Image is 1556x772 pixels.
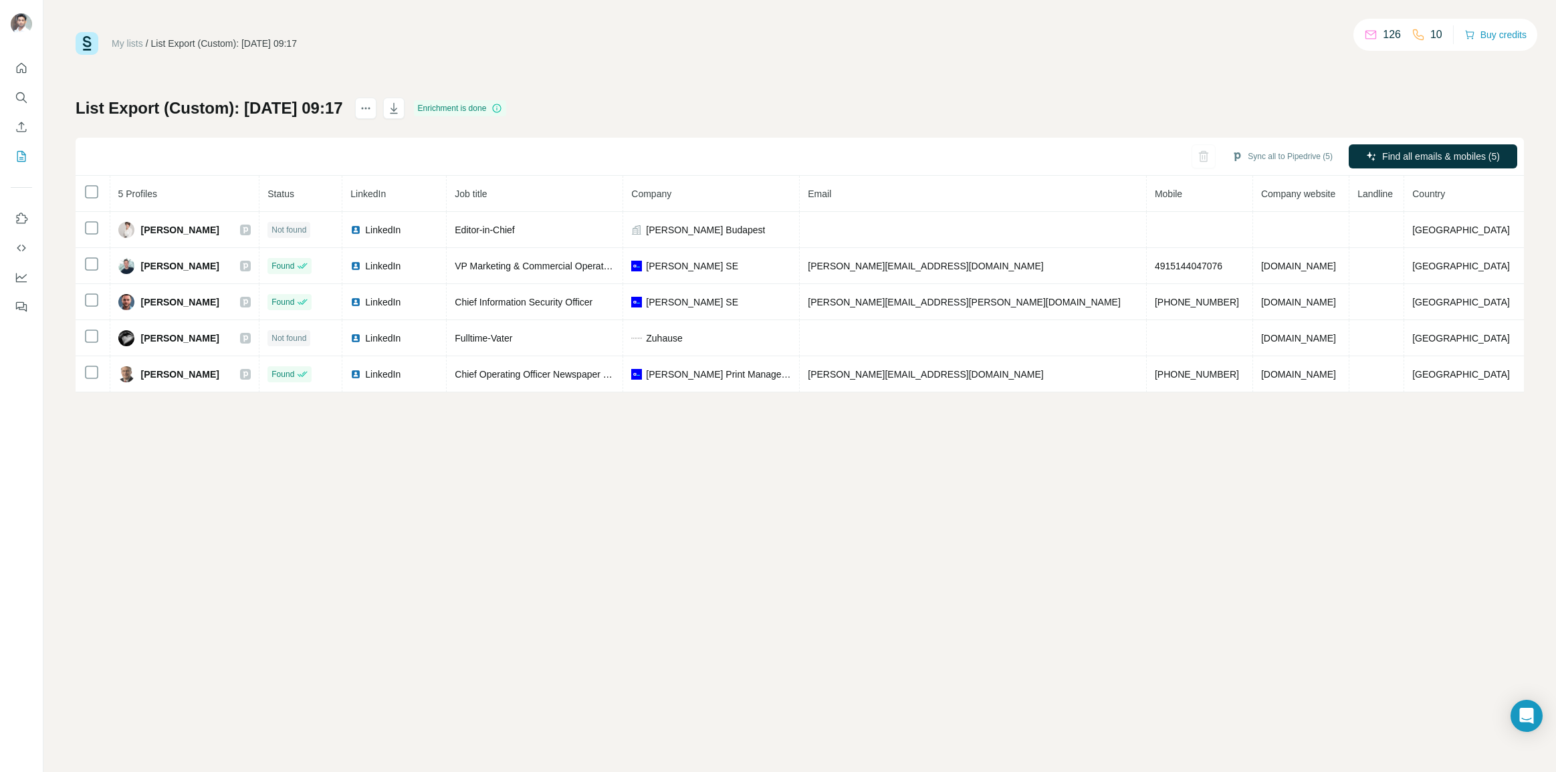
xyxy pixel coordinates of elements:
span: 5 Profiles [118,188,157,199]
img: Avatar [118,258,134,274]
span: Landline [1357,188,1393,199]
button: My lists [11,144,32,168]
button: Feedback [11,295,32,319]
img: Avatar [11,13,32,35]
button: Buy credits [1464,25,1527,44]
img: company-logo [631,261,642,271]
span: Chief Operating Officer Newspaper Printing [PERSON_NAME] [455,369,714,380]
button: Sync all to Pipedrive (5) [1222,146,1342,166]
img: Avatar [118,294,134,310]
span: [PERSON_NAME] [141,223,219,237]
span: Not found [271,332,306,344]
img: LinkedIn logo [350,297,361,307]
img: company-logo [631,333,642,344]
div: Enrichment is done [414,100,507,116]
li: / [146,37,148,50]
span: LinkedIn [365,295,401,309]
span: [GEOGRAPHIC_DATA] [1412,297,1510,307]
span: [PERSON_NAME] Print Management GmbH [646,368,791,381]
span: [DOMAIN_NAME] [1261,369,1336,380]
span: [PHONE_NUMBER] [1155,297,1239,307]
span: Mobile [1155,188,1182,199]
span: Email [808,188,831,199]
p: 126 [1383,27,1401,43]
button: Use Surfe on LinkedIn [11,207,32,231]
span: LinkedIn [365,332,401,345]
img: Avatar [118,330,134,346]
span: [DOMAIN_NAME] [1261,297,1336,307]
span: 4915144047076 [1155,261,1222,271]
span: Chief Information Security Officer [455,297,592,307]
span: [DOMAIN_NAME] [1261,333,1336,344]
button: actions [355,98,376,119]
span: Company website [1261,188,1335,199]
span: [GEOGRAPHIC_DATA] [1412,369,1510,380]
span: Found [271,260,294,272]
a: My lists [112,38,143,49]
span: Found [271,296,294,308]
p: 10 [1430,27,1442,43]
span: [PERSON_NAME] SE [646,295,738,309]
span: Country [1412,188,1445,199]
button: Dashboard [11,265,32,289]
span: Not found [271,224,306,236]
img: LinkedIn logo [350,225,361,235]
span: LinkedIn [350,188,386,199]
span: Fulltime-Vater [455,333,512,344]
div: List Export (Custom): [DATE] 09:17 [151,37,297,50]
span: [PERSON_NAME] [141,259,219,273]
span: [PERSON_NAME] Budapest [646,223,765,237]
span: LinkedIn [365,223,401,237]
img: LinkedIn logo [350,369,361,380]
img: LinkedIn logo [350,261,361,271]
button: Search [11,86,32,110]
img: company-logo [631,297,642,307]
div: Open Intercom Messenger [1511,700,1543,732]
span: [PERSON_NAME][EMAIL_ADDRESS][DOMAIN_NAME] [808,261,1043,271]
img: Avatar [118,366,134,382]
span: [PERSON_NAME] [141,368,219,381]
span: VP Marketing & Commercial Operations PREMIUM-GRUPPE | Politico DE, WELT & Business Insider DE [455,261,889,271]
span: LinkedIn [365,259,401,273]
span: [GEOGRAPHIC_DATA] [1412,261,1510,271]
span: Status [267,188,294,199]
img: Avatar [118,222,134,238]
span: [DOMAIN_NAME] [1261,261,1336,271]
span: [PERSON_NAME] [141,295,219,309]
span: [PERSON_NAME] [141,332,219,345]
span: [PERSON_NAME][EMAIL_ADDRESS][DOMAIN_NAME] [808,369,1043,380]
span: Find all emails & mobiles (5) [1382,150,1500,163]
span: Job title [455,188,487,199]
button: Find all emails & mobiles (5) [1349,144,1517,168]
span: Found [271,368,294,380]
span: [GEOGRAPHIC_DATA] [1412,225,1510,235]
button: Use Surfe API [11,236,32,260]
img: company-logo [631,369,642,380]
span: [PERSON_NAME] SE [646,259,738,273]
button: Enrich CSV [11,115,32,139]
span: Editor-in-Chief [455,225,514,235]
span: [GEOGRAPHIC_DATA] [1412,333,1510,344]
span: Zuhause [646,332,682,345]
h1: List Export (Custom): [DATE] 09:17 [76,98,343,119]
img: LinkedIn logo [350,333,361,344]
span: Company [631,188,671,199]
span: [PHONE_NUMBER] [1155,369,1239,380]
span: [PERSON_NAME][EMAIL_ADDRESS][PERSON_NAME][DOMAIN_NAME] [808,297,1121,307]
img: Surfe Logo [76,32,98,55]
button: Quick start [11,56,32,80]
span: LinkedIn [365,368,401,381]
